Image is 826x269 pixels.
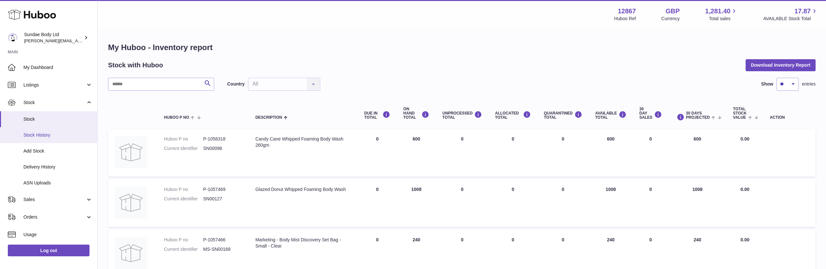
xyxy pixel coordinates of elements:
span: 1,281.40 [705,7,731,16]
dt: Huboo P no [164,136,203,142]
span: Stock History [23,132,92,138]
td: 0 [633,180,668,227]
div: DUE IN TOTAL [364,111,390,120]
div: QUARANTINED Total [544,111,582,120]
span: Total sales [709,16,738,22]
div: ON HAND Total [403,107,429,120]
dt: Current identifier [164,246,203,252]
span: 0.00 [740,187,749,192]
dt: Current identifier [164,145,203,152]
span: 17.87 [794,7,811,16]
div: Marketing - Body Mist Discovery Set Bag - Small - Clear [255,237,351,249]
span: ASN Uploads [23,180,92,186]
div: Glazed Donut Whipped Foaming Body Wash [255,186,351,193]
div: Action [770,115,809,120]
dt: Current identifier [164,196,203,202]
td: 600 [668,129,727,177]
td: 1008 [397,180,436,227]
span: 0 [562,187,564,192]
label: Country [227,81,245,87]
span: 0.00 [740,136,749,141]
dd: MS-SN00168 [203,246,242,252]
td: 0 [436,180,489,227]
span: Listings [23,82,86,88]
label: Show [761,81,773,87]
dd: P-1058318 [203,136,242,142]
div: UNPROCESSED Total [442,111,482,120]
span: Total stock value [733,107,747,120]
button: Download Inventory Report [746,59,816,71]
span: 0 [562,136,564,141]
span: 0.00 [740,237,749,242]
td: 0 [633,129,668,177]
span: 0 [562,237,564,242]
a: 17.87 AVAILABLE Stock Total [763,7,818,22]
td: 600 [397,129,436,177]
div: Sundae Body Ltd [24,32,83,44]
span: Usage [23,232,92,238]
td: 0 [358,180,397,227]
img: product image [115,186,147,219]
td: 1008 [589,180,633,227]
span: Huboo P no [164,115,189,120]
div: ALLOCATED Total [495,111,531,120]
span: My Dashboard [23,64,92,71]
dt: Huboo P no [164,186,203,193]
h1: My Huboo - Inventory report [108,42,816,53]
strong: GBP [666,7,680,16]
img: product image [115,136,147,168]
span: Stock [23,116,92,122]
h2: Stock with Huboo [108,61,163,70]
span: 30 DAYS PROJECTED [686,111,710,120]
div: Currency [661,16,680,22]
span: Sales [23,196,86,203]
td: 1008 [668,180,727,227]
dd: P-1057469 [203,186,242,193]
dt: Huboo P no [164,237,203,243]
a: Log out [8,245,89,256]
dd: SN00127 [203,196,242,202]
div: AVAILABLE Total [595,111,626,120]
span: Stock [23,100,86,106]
dd: SN00096 [203,145,242,152]
span: Orders [23,214,86,220]
a: 1,281.40 Total sales [705,7,738,22]
td: 600 [589,129,633,177]
span: [PERSON_NAME][EMAIL_ADDRESS][DOMAIN_NAME] [24,38,131,43]
td: 0 [489,129,537,177]
span: Description [255,115,282,120]
dd: P-1057466 [203,237,242,243]
td: 0 [489,180,537,227]
strong: 12867 [618,7,636,16]
span: Delivery History [23,164,92,170]
td: 0 [436,129,489,177]
span: AVAILABLE Stock Total [763,16,818,22]
div: Candy Cane Whipped Foaming Body Wash 260gm [255,136,351,148]
div: Huboo Ref [614,16,636,22]
span: Add Stock [23,148,92,154]
td: 0 [358,129,397,177]
div: 30 DAY SALES [640,107,662,120]
img: dianne@sundaebody.com [8,33,18,43]
span: entries [802,81,816,87]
